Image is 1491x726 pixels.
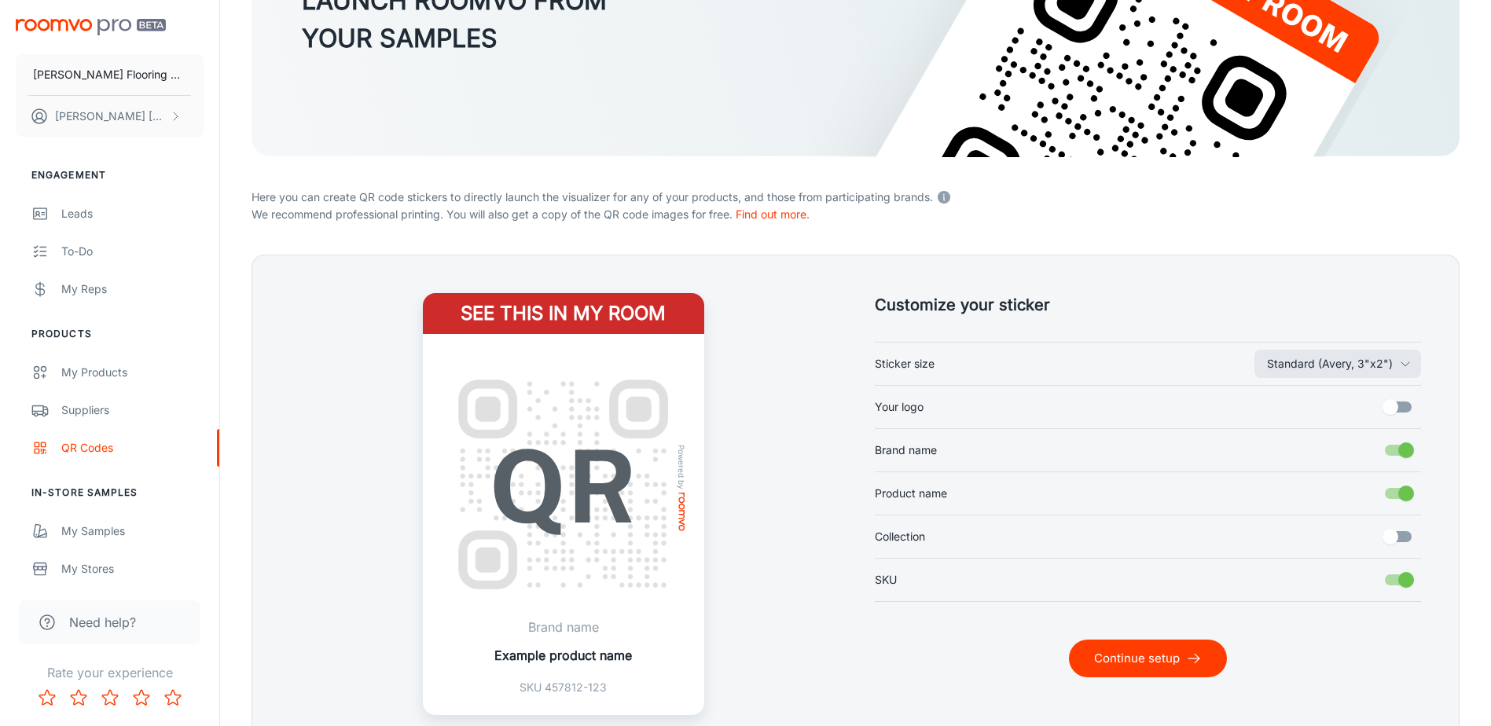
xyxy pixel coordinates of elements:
[31,682,63,713] button: Rate 1 star
[16,96,204,137] button: [PERSON_NAME] [PERSON_NAME]
[16,54,204,95] button: [PERSON_NAME] Flooring Stores - Bozeman
[875,571,897,588] span: SKU
[875,355,935,372] span: Sticker size
[61,243,204,260] div: To-do
[69,613,136,632] span: Need help?
[875,293,1422,317] h5: Customize your sticker
[494,618,632,636] p: Brand name
[61,522,204,540] div: My Samples
[875,442,937,459] span: Brand name
[875,485,947,502] span: Product name
[33,66,186,83] p: [PERSON_NAME] Flooring Stores - Bozeman
[61,439,204,456] div: QR Codes
[61,205,204,222] div: Leads
[157,682,189,713] button: Rate 5 star
[13,663,207,682] p: Rate your experience
[94,682,126,713] button: Rate 3 star
[55,108,166,125] p: [PERSON_NAME] [PERSON_NAME]
[736,207,810,221] a: Find out more.
[252,185,1460,206] p: Here you can create QR code stickers to directly launch the visualizer for any of your products, ...
[875,528,925,545] span: Collection
[126,682,157,713] button: Rate 4 star
[1069,640,1227,677] button: Continue setup
[61,364,204,381] div: My Products
[252,206,1460,223] p: We recommend professional printing. You will also get a copy of the QR code images for free.
[678,492,685,530] img: roomvo
[442,363,685,607] img: QR Code Example
[16,19,166,35] img: Roomvo PRO Beta
[494,646,632,665] p: Example product name
[61,401,204,419] div: Suppliers
[61,560,204,577] div: My Stores
[875,398,924,416] span: Your logo
[63,682,94,713] button: Rate 2 star
[423,293,704,334] h4: See this in my room
[494,679,632,696] p: SKU 457812-123
[61,280,204,298] div: My Reps
[1254,350,1421,378] button: Sticker size
[674,444,689,489] span: Powered by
